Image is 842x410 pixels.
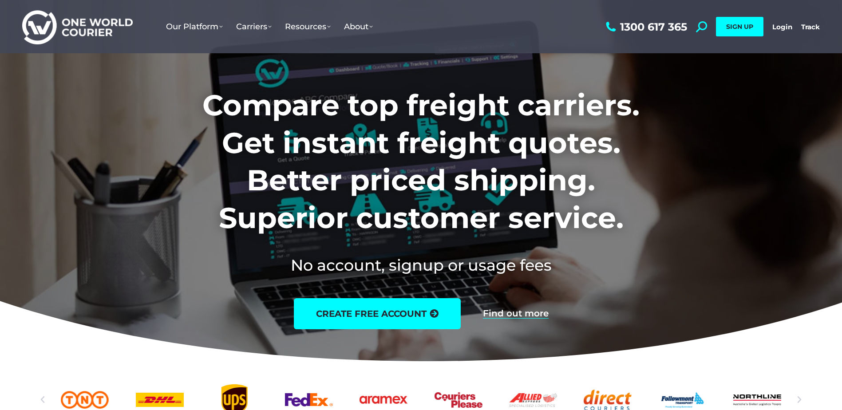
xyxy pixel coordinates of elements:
img: One World Courier [22,9,133,45]
h2: No account, signup or usage fees [144,254,698,276]
a: create free account [294,298,461,329]
a: Carriers [229,13,278,40]
a: Track [801,23,820,31]
h1: Compare top freight carriers. Get instant freight quotes. Better priced shipping. Superior custom... [144,87,698,237]
a: Login [772,23,792,31]
a: Our Platform [159,13,229,40]
span: Resources [285,22,331,32]
a: 1300 617 365 [604,21,687,32]
span: SIGN UP [726,23,753,31]
span: Our Platform [166,22,223,32]
a: Find out more [483,309,549,319]
a: SIGN UP [716,17,763,36]
span: About [344,22,373,32]
a: Resources [278,13,337,40]
span: Carriers [236,22,272,32]
a: About [337,13,379,40]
